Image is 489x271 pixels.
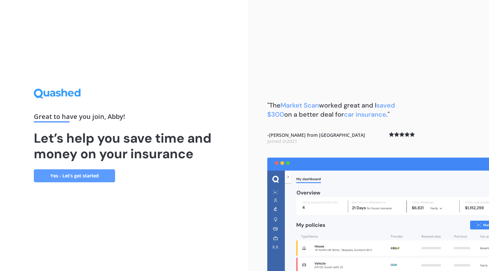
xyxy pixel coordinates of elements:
div: Great to have you join , Abby ! [34,113,214,123]
img: dashboard.webp [267,158,489,271]
span: Joined in 2021 [267,138,297,144]
a: Yes - Let’s get started [34,169,115,182]
h1: Let’s help you save time and money on your insurance [34,130,214,161]
span: saved $300 [267,101,395,119]
span: Market Scan [281,101,319,110]
b: - [PERSON_NAME] from [GEOGRAPHIC_DATA] [267,132,365,145]
span: car insurance [344,110,386,119]
b: "The worked great and I on a better deal for ." [267,101,395,119]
